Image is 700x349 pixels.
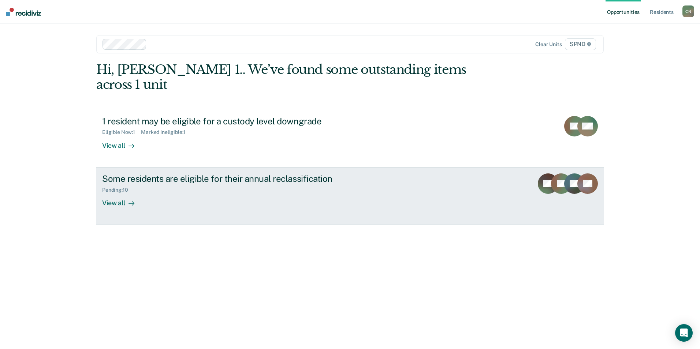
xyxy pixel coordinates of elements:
button: CN [682,5,694,17]
span: SPND [565,38,596,50]
a: Some residents are eligible for their annual reclassificationPending:10View all [96,168,604,225]
div: C N [682,5,694,17]
div: 1 resident may be eligible for a custody level downgrade [102,116,359,127]
div: Eligible Now : 1 [102,129,141,135]
img: Recidiviz [6,8,41,16]
div: Marked Ineligible : 1 [141,129,191,135]
div: Clear units [535,41,562,48]
div: Some residents are eligible for their annual reclassification [102,173,359,184]
a: 1 resident may be eligible for a custody level downgradeEligible Now:1Marked Ineligible:1View all [96,110,604,168]
div: Hi, [PERSON_NAME] 1.. We’ve found some outstanding items across 1 unit [96,62,502,92]
div: Open Intercom Messenger [675,324,693,342]
div: View all [102,135,143,150]
div: Pending : 10 [102,187,134,193]
div: View all [102,193,143,207]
